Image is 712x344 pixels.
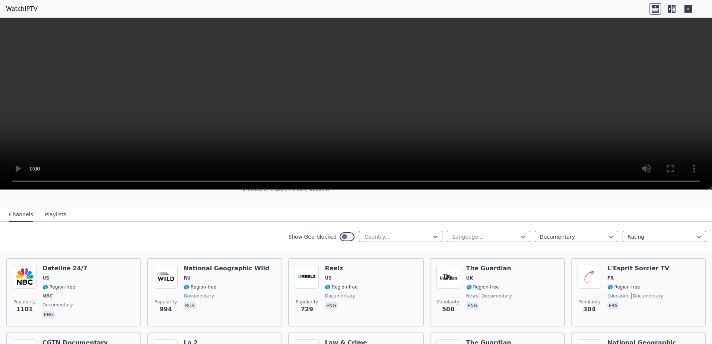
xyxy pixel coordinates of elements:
span: documentary [325,293,355,299]
span: documentary [480,293,512,299]
span: 1101 [16,305,33,314]
span: US [325,275,331,281]
img: The Guardian [436,265,460,289]
span: 🌎 Region-free [184,284,216,290]
span: Popularity [155,299,177,305]
p: rus [184,302,196,309]
span: 🌎 Region-free [607,284,640,290]
span: US [42,275,49,281]
p: fra [607,302,619,309]
span: Popularity [437,299,460,305]
span: RU [184,275,191,281]
button: Channels [9,208,33,222]
a: WatchIPTV [6,4,38,13]
span: Popularity [578,299,601,305]
span: 🌎 Region-free [466,284,499,290]
img: Dateline 24/7 [13,265,36,289]
h6: Reelz [325,265,357,272]
span: documentary [184,293,214,299]
span: 729 [301,305,313,314]
h6: National Geographic Wild [184,265,269,272]
span: documentary [42,302,73,308]
p: eng [42,311,55,318]
label: Show Geo-blocked [288,233,337,241]
span: Popularity [296,299,318,305]
span: news [466,293,478,299]
p: eng [466,302,479,309]
button: Playlists [45,208,66,222]
img: L'Esprit Sorcier TV [578,265,601,289]
h6: L'Esprit Sorcier TV [607,265,670,272]
h6: Dateline 24/7 [42,265,88,272]
span: 384 [583,305,595,314]
span: 🌎 Region-free [325,284,357,290]
img: National Geographic Wild [154,265,178,289]
span: 994 [159,305,172,314]
span: FR [607,275,614,281]
h6: The Guardian [466,265,512,272]
span: 🌎 Region-free [42,284,75,290]
img: Reelz [295,265,319,289]
span: documentary [631,293,664,299]
span: NBC [42,293,53,299]
p: eng [325,302,337,309]
span: 508 [442,305,454,314]
span: Popularity [13,299,36,305]
span: UK [466,275,473,281]
span: education [607,293,630,299]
